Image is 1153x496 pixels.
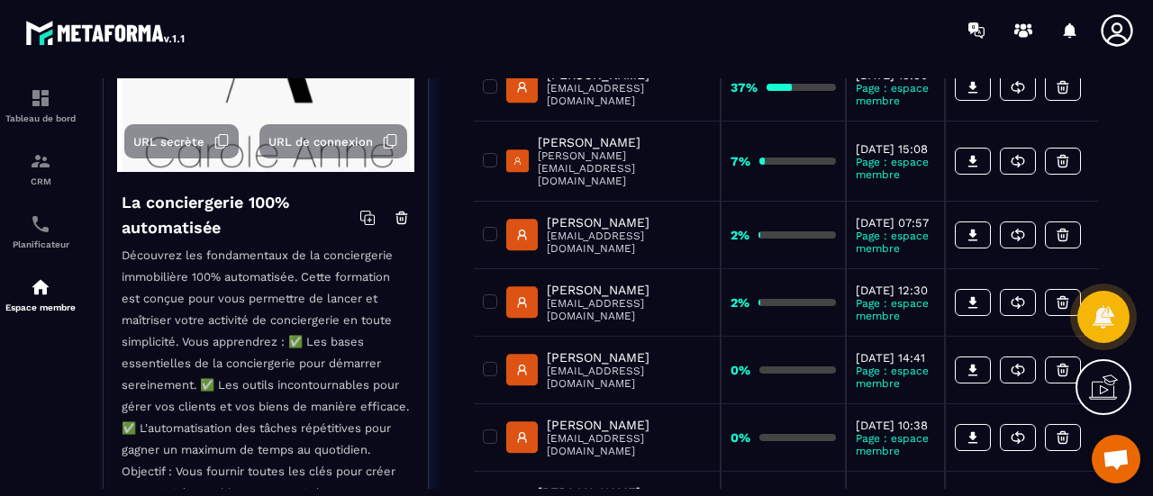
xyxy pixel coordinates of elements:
p: [DATE] 12:30 [856,284,935,297]
button: URL secrète [124,124,239,158]
p: [DATE] 07:57 [856,216,935,230]
p: Tableau de bord [5,113,77,123]
a: formationformationCRM [5,137,77,200]
a: [PERSON_NAME][EMAIL_ADDRESS][DOMAIN_NAME] [506,215,711,255]
a: [PERSON_NAME][EMAIL_ADDRESS][DOMAIN_NAME] [506,418,711,457]
strong: 2% [731,228,749,242]
p: [DATE] 15:08 [856,142,935,156]
p: [PERSON_NAME] [547,418,711,432]
a: automationsautomationsEspace membre [5,263,77,326]
p: Page : espace membre [856,432,935,457]
img: scheduler [30,213,51,235]
p: CRM [5,176,77,186]
p: [DATE] 10:38 [856,419,935,432]
a: schedulerschedulerPlanificateur [5,200,77,263]
img: logo [25,16,187,49]
p: [PERSON_NAME] [538,135,711,149]
strong: 7% [731,154,750,168]
a: [PERSON_NAME][EMAIL_ADDRESS][DOMAIN_NAME] [506,283,711,322]
div: Ouvrir le chat [1092,435,1140,483]
p: Page : espace membre [856,297,935,322]
img: automations [30,276,51,298]
p: Espace membre [5,302,77,312]
p: [DATE] 14:41 [856,351,935,365]
h4: La conciergerie 100% automatisée [122,190,359,240]
p: [EMAIL_ADDRESS][DOMAIN_NAME] [547,432,711,457]
p: Page : espace membre [856,156,935,181]
strong: 37% [731,80,758,95]
strong: 2% [731,295,749,310]
button: URL de connexion [259,124,407,158]
p: [PERSON_NAME] [547,283,711,297]
span: URL secrète [133,135,204,149]
p: [EMAIL_ADDRESS][DOMAIN_NAME] [547,230,711,255]
p: [PERSON_NAME][EMAIL_ADDRESS][DOMAIN_NAME] [538,149,711,187]
p: Page : espace membre [856,230,935,255]
img: formation [30,87,51,109]
strong: 0% [731,430,750,445]
span: URL de connexion [268,135,373,149]
p: Planificateur [5,239,77,249]
p: [EMAIL_ADDRESS][DOMAIN_NAME] [547,297,711,322]
p: [PERSON_NAME] [547,215,711,230]
strong: 0% [731,363,750,377]
p: [EMAIL_ADDRESS][DOMAIN_NAME] [547,82,711,107]
p: [EMAIL_ADDRESS][DOMAIN_NAME] [547,365,711,390]
a: formationformationTableau de bord [5,74,77,137]
a: [PERSON_NAME][EMAIL_ADDRESS][DOMAIN_NAME] [506,68,711,107]
p: Page : espace membre [856,365,935,390]
img: formation [30,150,51,172]
p: Page : espace membre [856,82,935,107]
a: [PERSON_NAME][PERSON_NAME][EMAIL_ADDRESS][DOMAIN_NAME] [506,135,711,187]
a: [PERSON_NAME][EMAIL_ADDRESS][DOMAIN_NAME] [506,350,711,390]
p: [PERSON_NAME] [547,350,711,365]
